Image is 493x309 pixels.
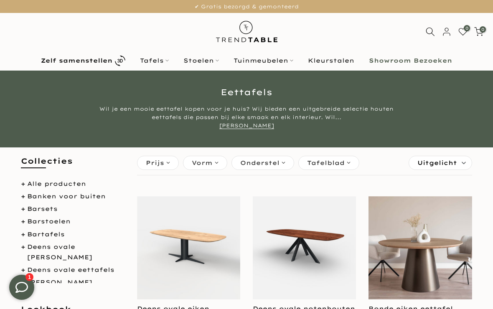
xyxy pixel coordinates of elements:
a: [PERSON_NAME] [219,122,274,129]
a: Tuinmeubelen [226,56,301,66]
span: 0 [464,25,470,31]
iframe: toggle-frame [1,266,43,308]
a: Bartafels [27,230,65,238]
a: Deens ovale eettafels [27,266,114,274]
span: 0 [480,26,486,33]
span: Tafelblad [307,158,345,167]
img: trend-table [210,13,283,50]
label: Sorteren:Uitgelicht [409,156,472,170]
a: Zelf samenstellen [34,53,133,68]
a: Barstoelen [27,218,71,225]
b: Showroom Bezoeken [369,58,452,63]
a: Tafels [133,56,176,66]
a: Kleurstalen [301,56,362,66]
span: Onderstel [240,158,280,167]
a: 0 [474,27,483,36]
a: 0 [458,27,468,36]
span: Prijs [146,158,164,167]
div: Wil je een mooie eettafel kopen voor je huis? Wij bieden een uitgebreide selectie houten eettafel... [90,105,403,130]
p: ✔ Gratis bezorgd & gemonteerd [10,2,483,11]
a: Banken voor buiten [27,192,106,200]
a: Stoelen [176,56,226,66]
a: Barsets [27,205,58,213]
h5: Collecties [21,156,125,175]
span: Uitgelicht [417,156,457,170]
span: Vorm [192,158,213,167]
a: [PERSON_NAME] [27,279,92,286]
a: Deens ovale [PERSON_NAME] [27,243,92,261]
a: Showroom Bezoeken [362,56,460,66]
h1: Eettafels [6,88,487,96]
a: Alle producten [27,180,86,187]
b: Zelf samenstellen [41,58,112,63]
